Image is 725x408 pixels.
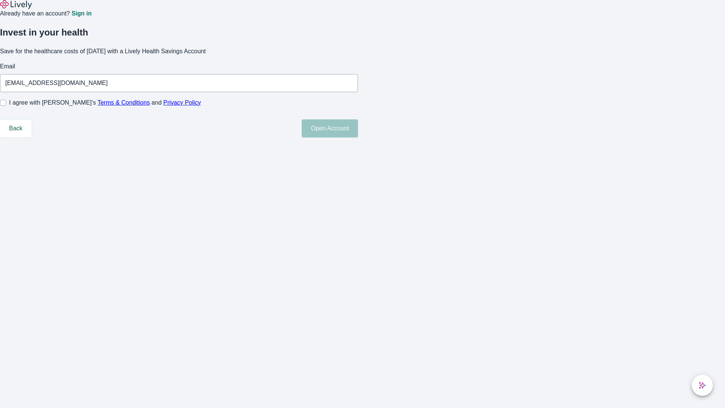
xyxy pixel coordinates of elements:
a: Privacy Policy [164,99,201,106]
button: chat [692,375,713,396]
a: Terms & Conditions [97,99,150,106]
span: I agree with [PERSON_NAME]’s and [9,98,201,107]
a: Sign in [71,11,91,17]
svg: Lively AI Assistant [699,382,706,389]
